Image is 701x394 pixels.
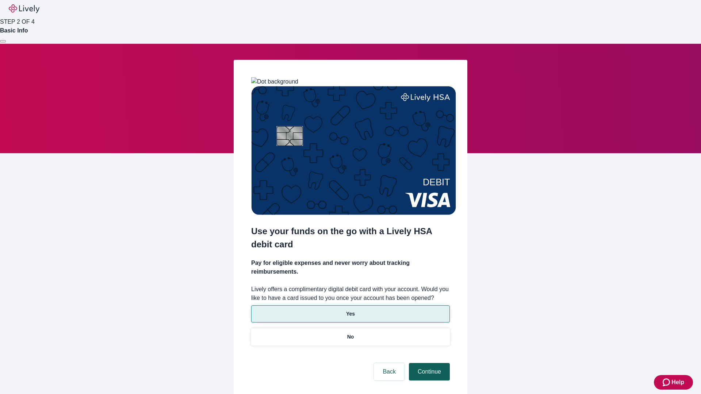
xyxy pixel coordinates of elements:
[251,86,456,215] img: Debit card
[251,225,450,251] h2: Use your funds on the go with a Lively HSA debit card
[251,77,298,86] img: Dot background
[374,363,405,381] button: Back
[251,305,450,322] button: Yes
[409,363,450,381] button: Continue
[663,378,671,387] svg: Zendesk support icon
[671,378,684,387] span: Help
[347,333,354,341] p: No
[9,4,39,13] img: Lively
[346,310,355,318] p: Yes
[654,375,693,390] button: Zendesk support iconHelp
[251,285,450,302] label: Lively offers a complimentary digital debit card with your account. Would you like to have a card...
[251,259,450,276] h4: Pay for eligible expenses and never worry about tracking reimbursements.
[251,328,450,345] button: No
